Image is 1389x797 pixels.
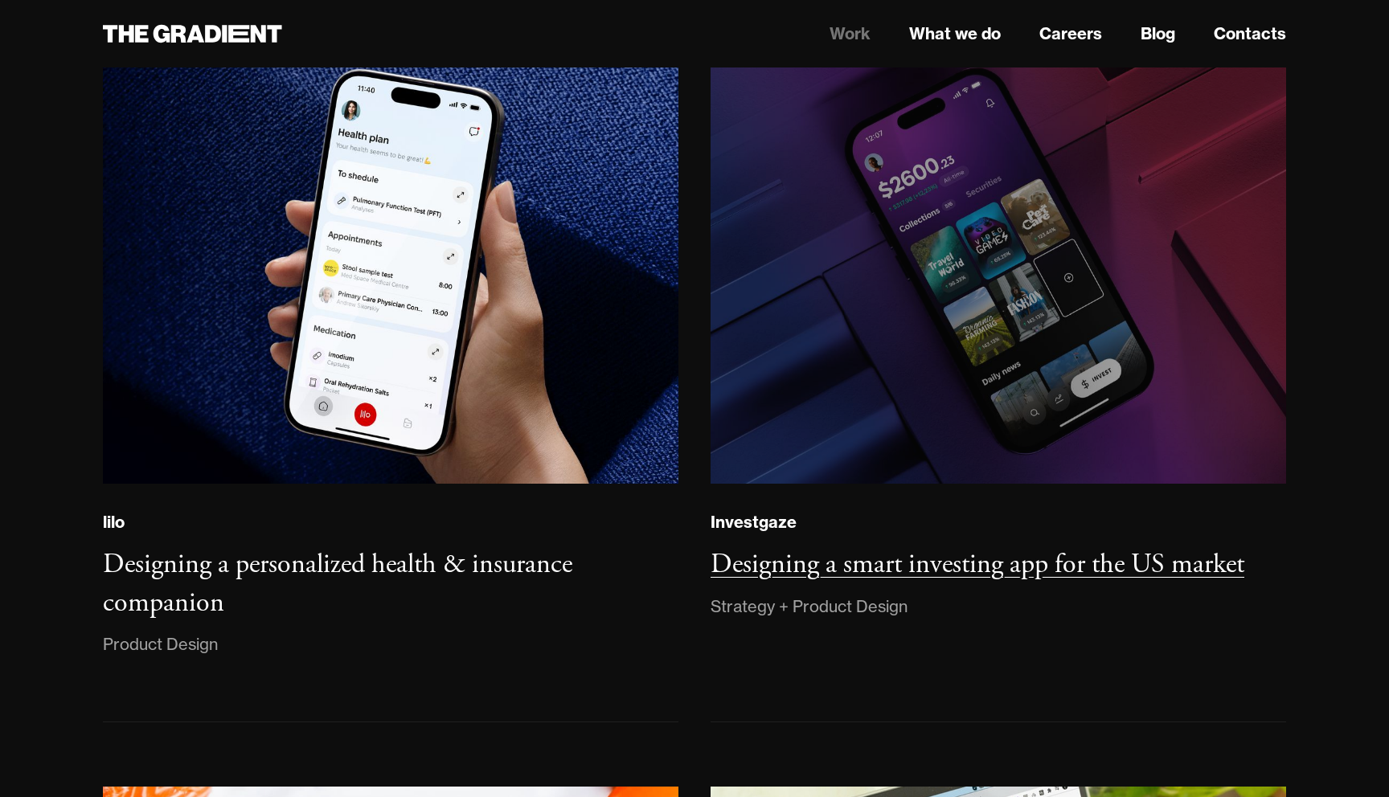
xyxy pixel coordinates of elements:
[1214,22,1286,46] a: Contacts
[103,631,218,657] div: Product Design
[711,594,908,619] div: Strategy + Product Design
[1141,22,1175,46] a: Blog
[830,22,871,46] a: Work
[909,22,1001,46] a: What we do
[103,43,678,722] a: liloDesigning a personalized health & insurance companionProduct Design
[1039,22,1102,46] a: Careers
[711,512,797,533] div: Investgaze
[711,43,1286,722] a: InvestgazeDesigning a smart investing app for the US marketStrategy + Product Design
[103,547,572,620] h3: Designing a personalized health & insurance companion
[711,547,1244,582] h3: Designing a smart investing app for the US market
[103,512,125,533] div: lilo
